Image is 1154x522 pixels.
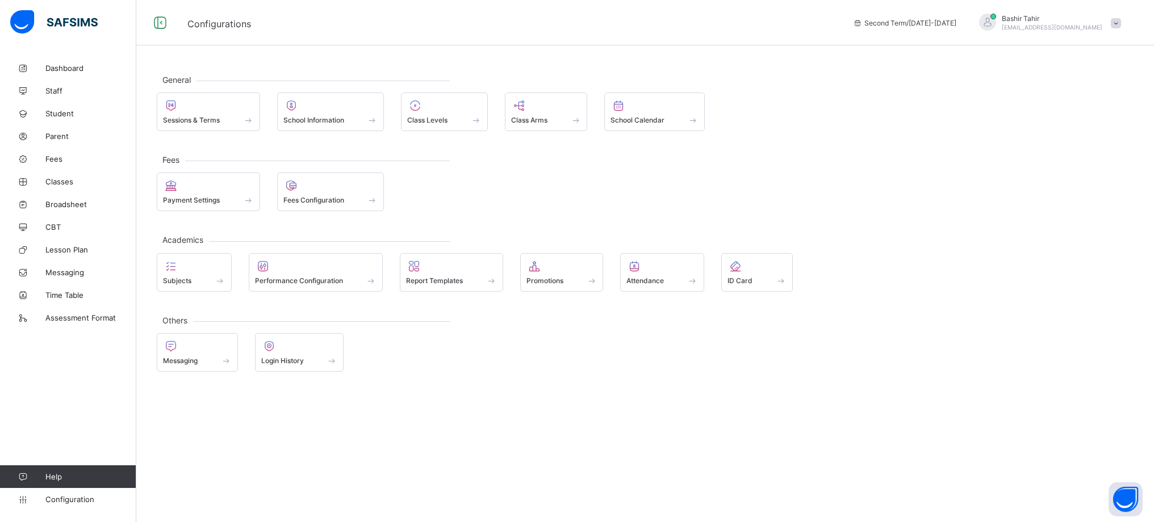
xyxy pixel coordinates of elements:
div: Performance Configuration [249,253,383,292]
span: Student [45,109,136,118]
div: Report Templates [400,253,503,292]
span: Assessment Format [45,313,136,322]
span: Sessions & Terms [163,116,220,124]
span: Fees [157,155,185,165]
span: Report Templates [406,276,463,285]
div: Subjects [157,253,232,292]
div: Attendance [620,253,704,292]
span: Parent [45,132,136,141]
span: Others [157,315,193,325]
span: School Calendar [611,116,664,124]
span: Fees [45,154,136,163]
span: Payment Settings [163,196,220,204]
div: School Information [277,92,384,131]
div: Fees Configuration [277,172,384,211]
span: CBT [45,222,136,231]
div: Messaging [157,333,238,372]
span: Configuration [45,495,136,504]
div: Class Arms [505,92,588,131]
div: Payment Settings [157,172,260,211]
span: Class Arms [511,116,547,124]
button: Open asap [1109,482,1143,516]
span: Academics [157,235,209,245]
div: School Calendar [604,92,705,131]
div: Class Levels [401,92,488,131]
div: ID Card [721,253,793,292]
span: School Information [283,116,344,124]
span: Dashboard [45,64,136,73]
div: Sessions & Terms [157,92,260,131]
span: General [157,75,196,85]
span: Staff [45,86,136,95]
span: Broadsheet [45,200,136,209]
span: Messaging [163,356,198,365]
span: Classes [45,177,136,186]
img: safsims [10,10,98,34]
span: Subjects [163,276,191,285]
div: Login History [255,333,344,372]
span: Help [45,472,136,481]
span: Lesson Plan [45,245,136,254]
span: Promotions [526,276,563,285]
span: Performance Configuration [255,276,343,285]
span: Bashir Tahir [1002,14,1102,23]
span: Class Levels [407,116,448,124]
span: Configurations [187,18,251,30]
span: Time Table [45,291,136,300]
span: session/term information [853,19,956,27]
div: Promotions [520,253,604,292]
span: Attendance [626,276,664,285]
span: Messaging [45,268,136,277]
div: BashirTahir [968,14,1127,32]
span: Login History [261,356,304,365]
span: Fees Configuration [283,196,344,204]
span: [EMAIL_ADDRESS][DOMAIN_NAME] [1002,24,1102,31]
span: ID Card [727,276,752,285]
